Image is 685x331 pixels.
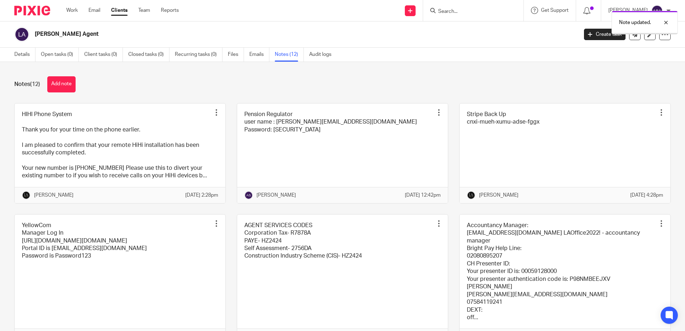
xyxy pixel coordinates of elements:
img: svg%3E [244,191,253,200]
a: Email [88,7,100,14]
a: Notes (12) [275,48,304,62]
p: [PERSON_NAME] [257,192,296,199]
a: Emails [249,48,269,62]
p: [DATE] 4:28pm [630,192,663,199]
p: [PERSON_NAME] [34,192,73,199]
a: Reports [161,7,179,14]
img: Lockhart+Amin+-+1024x1024+-+light+on+dark.jpg [22,191,30,200]
h1: Notes [14,81,40,88]
img: svg%3E [651,5,663,16]
a: Clients [111,7,128,14]
a: Closed tasks (0) [128,48,169,62]
img: svg%3E [14,27,29,42]
a: Work [66,7,78,14]
a: Details [14,48,35,62]
a: Create task [584,29,626,40]
a: Team [138,7,150,14]
p: Note updated. [619,19,651,26]
a: Recurring tasks (0) [175,48,222,62]
span: (12) [30,81,40,87]
h2: [PERSON_NAME] Agent [35,30,465,38]
button: Add note [47,76,76,92]
img: Pixie [14,6,50,15]
a: Client tasks (0) [84,48,123,62]
p: [DATE] 2:28pm [185,192,218,199]
a: Audit logs [309,48,337,62]
p: [PERSON_NAME] [479,192,518,199]
img: Lockhart+Amin+-+1024x1024+-+light+on+dark.jpg [467,191,475,200]
p: [DATE] 12:42pm [405,192,441,199]
a: Open tasks (0) [41,48,79,62]
a: Files [228,48,244,62]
